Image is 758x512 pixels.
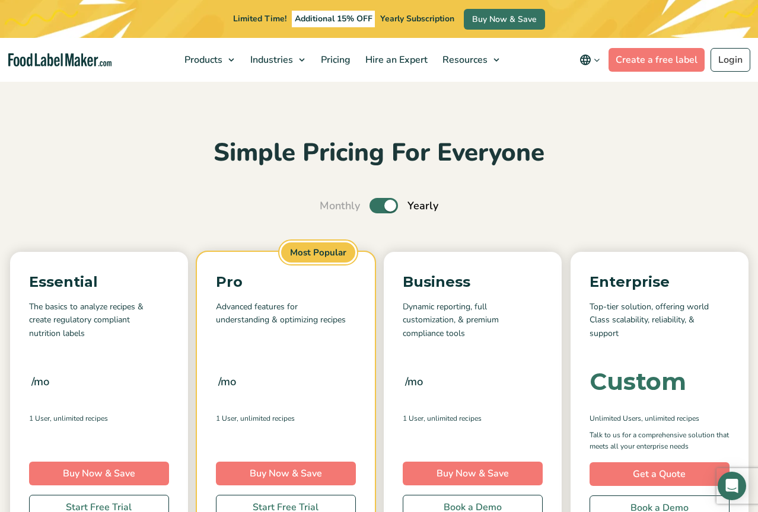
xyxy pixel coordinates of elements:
[403,300,543,340] p: Dynamic reporting, full customization, & premium compliance tools
[29,413,50,424] span: 1 User
[609,48,705,72] a: Create a free label
[314,38,355,82] a: Pricing
[403,462,543,485] a: Buy Now & Save
[279,241,357,265] span: Most Popular
[292,11,375,27] span: Additional 15% OFF
[423,413,482,424] span: , Unlimited Recipes
[403,271,543,293] p: Business
[216,413,237,424] span: 1 User
[380,13,454,24] span: Yearly Subscription
[358,38,432,82] a: Hire an Expert
[177,38,240,82] a: Products
[216,271,356,293] p: Pro
[439,53,489,66] span: Resources
[590,300,730,340] p: Top-tier solution, offering world Class scalability, reliability, & support
[218,373,236,390] span: /mo
[435,38,505,82] a: Resources
[216,300,356,340] p: Advanced features for understanding & optimizing recipes
[718,472,746,500] div: Open Intercom Messenger
[247,53,294,66] span: Industries
[233,13,286,24] span: Limited Time!
[590,430,730,452] p: Talk to us for a comprehensive solution that meets all your enterprise needs
[216,462,356,485] a: Buy Now & Save
[29,300,169,340] p: The basics to analyze recipes & create regulatory compliant nutrition labels
[237,413,295,424] span: , Unlimited Recipes
[403,413,423,424] span: 1 User
[181,53,224,66] span: Products
[590,413,641,424] span: Unlimited Users
[320,198,360,214] span: Monthly
[590,462,730,486] a: Get a Quote
[464,9,545,30] a: Buy Now & Save
[317,53,352,66] span: Pricing
[29,271,169,293] p: Essential
[9,137,749,169] h2: Simple Pricing For Everyone
[31,373,49,390] span: /mo
[362,53,429,66] span: Hire an Expert
[590,370,686,393] div: Custom
[243,38,311,82] a: Industries
[407,198,438,214] span: Yearly
[641,413,699,424] span: , Unlimited Recipes
[50,413,108,424] span: , Unlimited Recipes
[590,271,730,293] p: Enterprise
[29,462,169,485] a: Buy Now & Save
[711,48,750,72] a: Login
[405,373,423,390] span: /mo
[370,198,398,213] label: Toggle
